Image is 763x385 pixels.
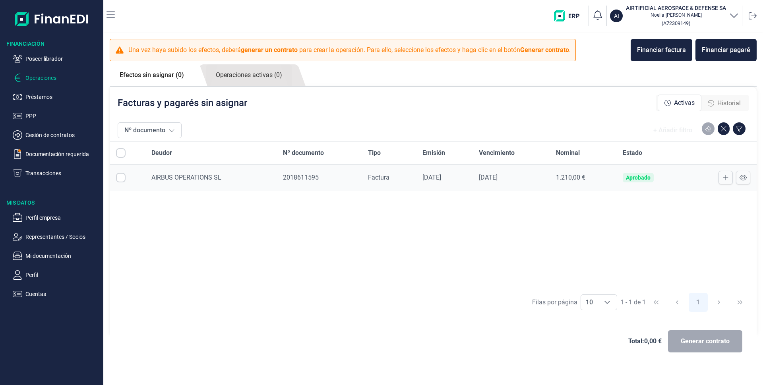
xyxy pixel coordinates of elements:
[25,149,100,159] p: Documentación requerida
[422,174,466,182] div: [DATE]
[628,337,662,346] span: Total: 0,00 €
[128,45,571,55] p: Una vez haya subido los efectos, deberá para crear la operación. Para ello, seleccione los efecto...
[25,130,100,140] p: Cesión de contratos
[25,289,100,299] p: Cuentas
[118,122,182,138] button: Nº documento
[25,54,100,64] p: Poseer librador
[241,46,298,54] b: generar un contrato
[368,174,389,181] span: Factura
[25,111,100,121] p: PPP
[13,213,100,222] button: Perfil empresa
[13,232,100,242] button: Representantes / Socios
[283,148,324,158] span: Nº documento
[13,270,100,280] button: Perfil
[13,289,100,299] button: Cuentas
[674,98,695,108] span: Activas
[25,251,100,261] p: Mi documentación
[13,168,100,178] button: Transacciones
[25,270,100,280] p: Perfil
[25,73,100,83] p: Operaciones
[13,73,100,83] button: Operaciones
[118,97,247,109] p: Facturas y pagarés sin asignar
[631,39,692,61] button: Financiar factura
[668,293,687,312] button: Previous Page
[116,173,126,182] div: Row Selected null
[556,174,610,182] div: 1.210,00 €
[151,174,221,181] span: AIRBUS OPERATIONS SL
[25,213,100,222] p: Perfil empresa
[206,64,292,86] a: Operaciones activas (0)
[25,232,100,242] p: Representantes / Socios
[13,92,100,102] button: Préstamos
[520,46,569,54] b: Generar contrato
[610,4,739,28] button: AIAIRTIFICIAL AEROSPACE & DEFENSE SANoelia [PERSON_NAME](A72309149)
[532,298,577,307] div: Filas por página
[709,293,728,312] button: Next Page
[626,174,651,181] div: Aprobado
[13,54,100,64] button: Poseer librador
[25,168,100,178] p: Transacciones
[637,45,686,55] div: Financiar factura
[151,148,172,158] span: Deudor
[620,299,646,306] span: 1 - 1 de 1
[581,295,598,310] span: 10
[626,12,726,18] p: Noelia [PERSON_NAME]
[689,293,708,312] button: Page 1
[662,20,690,26] small: Copiar cif
[554,10,585,21] img: erp
[25,92,100,102] p: Préstamos
[556,148,580,158] span: Nominal
[13,111,100,121] button: PPP
[701,95,747,111] div: Historial
[730,293,749,312] button: Last Page
[598,295,617,310] div: Choose
[702,45,750,55] div: Financiar pagaré
[695,39,757,61] button: Financiar pagaré
[422,148,445,158] span: Emisión
[658,95,701,111] div: Activas
[116,148,126,158] div: All items unselected
[13,251,100,261] button: Mi documentación
[368,148,381,158] span: Tipo
[13,130,100,140] button: Cesión de contratos
[15,6,89,32] img: Logo de aplicación
[110,64,194,86] a: Efectos sin asignar (0)
[479,148,515,158] span: Vencimiento
[283,174,319,181] span: 2018611595
[647,293,666,312] button: First Page
[717,99,741,108] span: Historial
[614,12,619,20] p: AI
[626,4,726,12] h3: AIRTIFICIAL AEROSPACE & DEFENSE SA
[623,148,642,158] span: Estado
[479,174,543,182] div: [DATE]
[13,149,100,159] button: Documentación requerida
